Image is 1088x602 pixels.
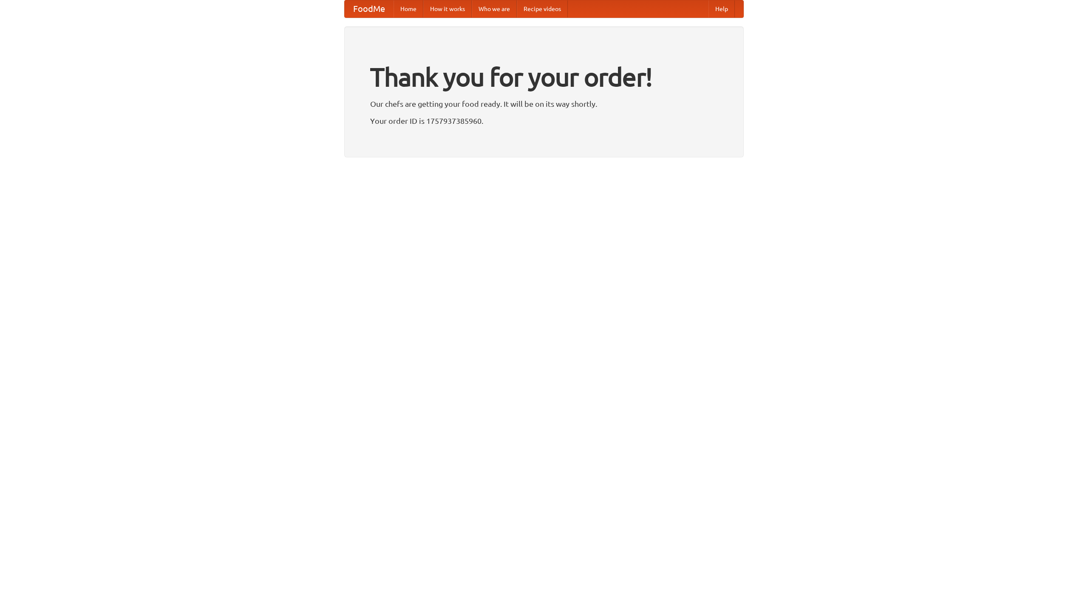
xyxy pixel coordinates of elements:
a: How it works [423,0,472,17]
h1: Thank you for your order! [370,57,718,97]
p: Our chefs are getting your food ready. It will be on its way shortly. [370,97,718,110]
a: Who we are [472,0,517,17]
a: Recipe videos [517,0,568,17]
p: Your order ID is 1757937385960. [370,114,718,127]
a: Home [394,0,423,17]
a: FoodMe [345,0,394,17]
a: Help [708,0,735,17]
